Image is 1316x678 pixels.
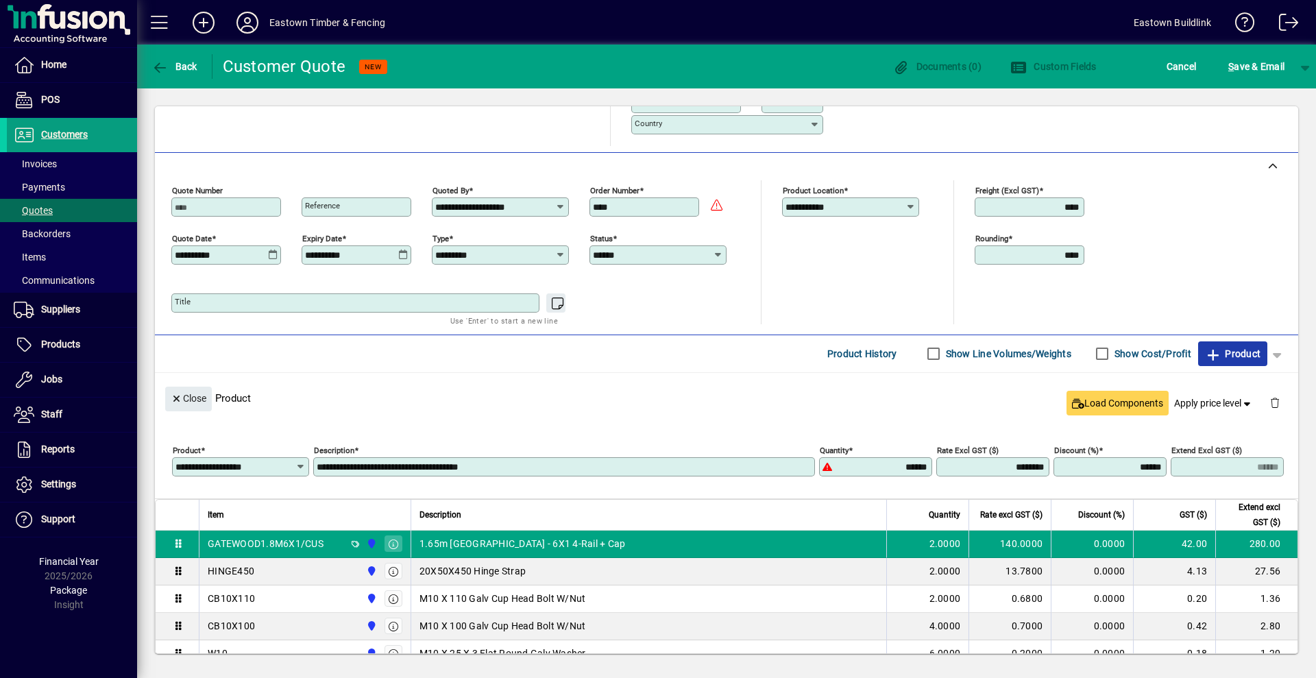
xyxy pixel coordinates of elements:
[1051,558,1133,585] td: 0.0000
[1215,585,1297,613] td: 1.36
[977,592,1043,605] div: 0.6800
[208,646,228,660] div: W10
[929,646,961,660] span: 6.0000
[1134,12,1211,34] div: Eastown Buildlink
[820,445,849,455] mat-label: Quantity
[419,564,526,578] span: 20X50X450 Hinge Strap
[635,119,662,128] mat-label: Country
[7,152,137,175] a: Invoices
[1258,387,1291,420] button: Delete
[7,293,137,327] a: Suppliers
[7,83,137,117] a: POS
[1215,613,1297,640] td: 2.80
[1228,56,1284,77] span: ave & Email
[172,185,223,195] mat-label: Quote number
[822,341,903,366] button: Product History
[1215,558,1297,585] td: 27.56
[1174,396,1254,411] span: Apply price level
[432,233,449,243] mat-label: Type
[363,591,378,606] span: Holyoake St
[1051,613,1133,640] td: 0.0000
[1112,347,1191,361] label: Show Cost/Profit
[1051,531,1133,558] td: 0.0000
[1205,343,1260,365] span: Product
[1167,56,1197,77] span: Cancel
[980,507,1043,522] span: Rate excl GST ($)
[827,343,897,365] span: Product History
[7,175,137,199] a: Payments
[7,222,137,245] a: Backorders
[590,185,639,195] mat-label: Order number
[929,619,961,633] span: 4.0000
[162,391,215,404] app-page-header-button: Close
[943,347,1071,361] label: Show Line Volumes/Weights
[419,619,586,633] span: M10 X 100 Galv Cup Head Bolt W/Nut
[1078,507,1125,522] span: Discount (%)
[1269,3,1299,47] a: Logout
[1224,500,1280,530] span: Extend excl GST ($)
[14,252,46,263] span: Items
[14,158,57,169] span: Invoices
[363,646,378,661] span: Holyoake St
[7,503,137,537] a: Support
[14,275,95,286] span: Communications
[1072,396,1163,411] span: Load Components
[208,619,255,633] div: CB10X100
[41,304,80,315] span: Suppliers
[14,228,71,239] span: Backorders
[208,507,224,522] span: Item
[41,59,66,70] span: Home
[41,444,75,455] span: Reports
[50,585,87,596] span: Package
[1051,585,1133,613] td: 0.0000
[419,592,586,605] span: M10 X 110 Galv Cup Head Bolt W/Nut
[977,537,1043,550] div: 140.0000
[929,537,961,550] span: 2.0000
[929,507,960,522] span: Quantity
[39,556,99,567] span: Financial Year
[7,433,137,467] a: Reports
[7,269,137,292] a: Communications
[1133,585,1215,613] td: 0.20
[590,233,613,243] mat-label: Status
[305,201,340,210] mat-label: Reference
[1221,54,1291,79] button: Save & Email
[1067,391,1169,415] button: Load Components
[208,564,254,578] div: HINGE450
[977,646,1043,660] div: 0.2000
[1133,558,1215,585] td: 4.13
[419,537,626,550] span: 1.65m [GEOGRAPHIC_DATA] - 6X1 4-Rail + Cap
[14,205,53,216] span: Quotes
[1054,445,1099,455] mat-label: Discount (%)
[208,537,324,550] div: GATEWOOD1.8M6X1/CUS
[148,54,201,79] button: Back
[1163,54,1200,79] button: Cancel
[172,233,212,243] mat-label: Quote date
[175,297,191,306] mat-label: Title
[1169,391,1259,415] button: Apply price level
[977,564,1043,578] div: 13.7800
[419,646,586,660] span: M10 X 25 X 3 Flat Round Galv Washer
[1215,640,1297,668] td: 1.20
[137,54,212,79] app-page-header-button: Back
[151,61,197,72] span: Back
[7,245,137,269] a: Items
[1010,61,1097,72] span: Custom Fields
[363,618,378,633] span: Holyoake St
[41,513,75,524] span: Support
[41,409,62,420] span: Staff
[1215,531,1297,558] td: 280.00
[1225,3,1255,47] a: Knowledge Base
[363,564,378,579] span: Holyoake St
[155,373,1298,423] div: Product
[975,233,1008,243] mat-label: Rounding
[41,479,76,489] span: Settings
[977,619,1043,633] div: 0.7000
[41,94,60,105] span: POS
[419,507,461,522] span: Description
[302,233,342,243] mat-label: Expiry date
[432,185,469,195] mat-label: Quoted by
[7,468,137,502] a: Settings
[41,374,62,385] span: Jobs
[1171,445,1242,455] mat-label: Extend excl GST ($)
